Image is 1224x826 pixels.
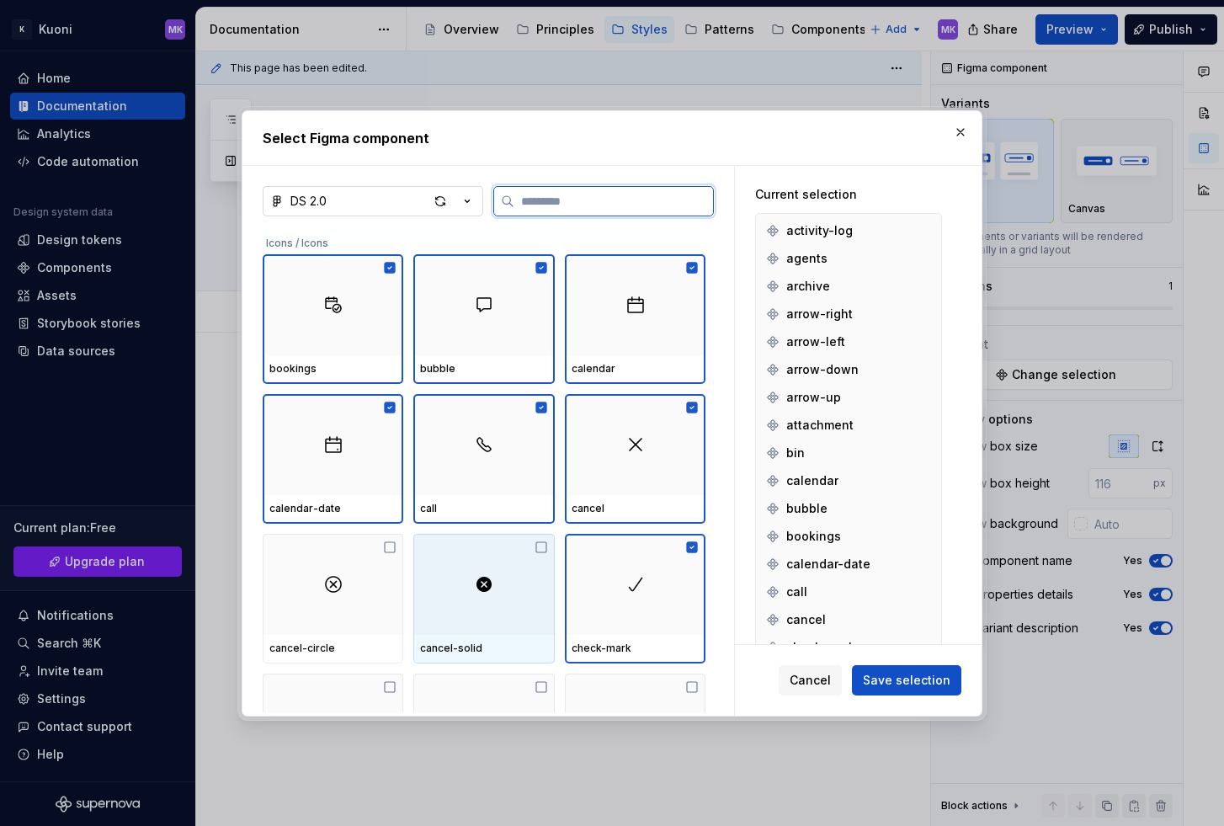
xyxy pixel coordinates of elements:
[572,362,699,376] div: calendar
[786,528,841,545] span: bookings
[852,665,961,695] button: Save selection
[786,556,870,573] span: calendar-date
[786,333,845,350] span: arrow-left
[863,672,950,689] span: Save selection
[755,186,942,203] div: Current selection
[263,128,961,148] h2: Select Figma component
[759,328,938,355] div: arrow-left
[786,222,853,239] span: activity-log
[786,417,854,434] span: attachment
[759,523,938,550] div: bookings
[786,361,859,378] span: arrow-down
[786,389,841,406] span: arrow-up
[786,278,830,295] span: archive
[790,672,831,689] span: Cancel
[269,362,396,376] div: bookings
[572,502,699,515] div: cancel
[786,445,805,461] span: bin
[759,356,938,383] div: arrow-down
[779,665,842,695] button: Cancel
[269,502,396,515] div: calendar-date
[786,250,828,267] span: agents
[759,301,938,328] div: arrow-right
[759,551,938,578] div: calendar-date
[786,639,855,656] span: check-mark
[786,584,807,600] span: call
[759,467,938,494] div: calendar
[786,611,826,628] span: cancel
[786,306,853,322] span: arrow-right
[759,217,938,244] div: activity-log
[420,642,547,655] div: cancel-solid
[759,412,938,439] div: attachment
[269,642,396,655] div: cancel-circle
[759,245,938,272] div: agents
[572,642,699,655] div: check-mark
[759,384,938,411] div: arrow-up
[786,472,838,489] span: calendar
[759,273,938,300] div: archive
[420,502,547,515] div: call
[786,500,828,517] span: bubble
[290,193,327,210] div: DS 2.0
[420,362,547,376] div: bubble
[263,186,483,216] button: DS 2.0
[759,440,938,466] div: bin
[759,495,938,522] div: bubble
[759,578,938,605] div: call
[759,606,938,633] div: cancel
[759,634,938,661] div: check-mark
[263,226,705,253] div: Icons / Icons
